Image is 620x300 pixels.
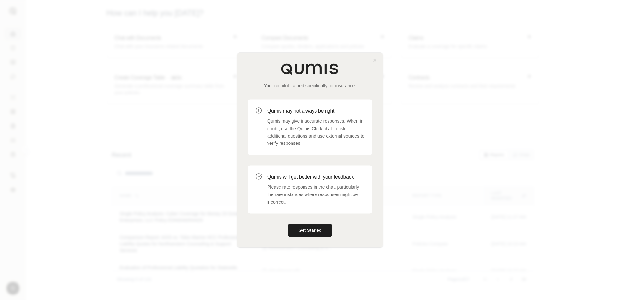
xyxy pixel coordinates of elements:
[267,173,364,181] h3: Qumis will get better with your feedback
[267,183,364,206] p: Please rate responses in the chat, particularly the rare instances where responses might be incor...
[281,63,339,75] img: Qumis Logo
[248,82,372,89] p: Your co-pilot trained specifically for insurance.
[288,224,332,237] button: Get Started
[267,118,364,147] p: Qumis may give inaccurate responses. When in doubt, use the Qumis Clerk chat to ask additional qu...
[267,107,364,115] h3: Qumis may not always be right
